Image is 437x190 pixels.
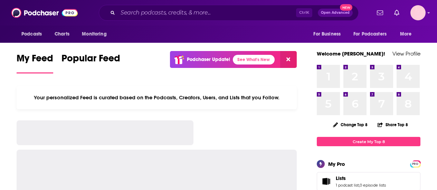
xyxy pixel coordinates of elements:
button: open menu [395,28,420,41]
img: Podchaser - Follow, Share and Rate Podcasts [11,6,78,19]
span: Lists [336,175,346,181]
button: open menu [17,28,51,41]
a: Show notifications dropdown [374,7,386,19]
span: Charts [55,29,69,39]
a: 1 podcast list [336,183,359,188]
a: My Feed [17,52,53,73]
a: Welcome [PERSON_NAME]! [317,50,385,57]
a: PRO [411,161,419,166]
button: Show profile menu [410,5,426,20]
a: Lists [319,177,333,186]
span: Popular Feed [61,52,120,68]
a: 0 episode lists [360,183,386,188]
span: Podcasts [21,29,42,39]
span: Logged in as abbydeg [410,5,426,20]
span: Open Advanced [321,11,350,14]
div: Your personalized Feed is curated based on the Podcasts, Creators, Users, and Lists that you Follow. [17,86,297,109]
span: New [340,4,352,11]
button: Open AdvancedNew [318,9,353,17]
a: Charts [50,28,74,41]
p: Podchaser Update! [187,57,230,62]
a: Popular Feed [61,52,120,73]
button: open menu [308,28,349,41]
button: Change Top 8 [329,120,372,129]
span: PRO [411,161,419,167]
a: Show notifications dropdown [391,7,402,19]
button: open menu [349,28,397,41]
button: Share Top 8 [377,118,408,131]
span: , [359,183,360,188]
div: My Pro [328,161,345,167]
a: View Profile [392,50,420,57]
a: Create My Top 8 [317,137,420,146]
button: open menu [77,28,115,41]
div: Search podcasts, credits, & more... [99,5,359,21]
a: Lists [336,175,386,181]
span: For Podcasters [353,29,387,39]
span: My Feed [17,52,53,68]
span: Ctrl K [296,8,312,17]
span: More [400,29,412,39]
input: Search podcasts, credits, & more... [118,7,296,18]
a: See What's New [233,55,275,64]
span: Monitoring [82,29,106,39]
span: For Business [313,29,341,39]
img: User Profile [410,5,426,20]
